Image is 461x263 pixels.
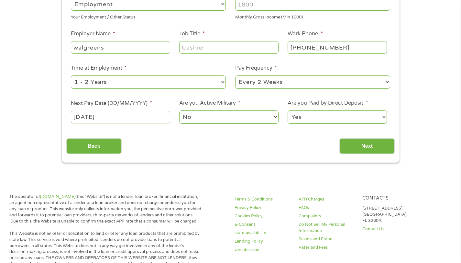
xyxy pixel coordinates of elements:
a: Lending Policy [235,238,291,245]
label: Are you Active Military [179,100,240,107]
label: Are you Paid by Direct Deposit [288,100,368,107]
label: Time at Employment [71,65,127,72]
a: Privacy Policy [235,205,291,211]
div: Monthly Gross Income (Min 1000) [235,12,390,21]
a: Complaints [299,213,355,219]
p: [STREET_ADDRESS], [GEOGRAPHIC_DATA], FL 32804. [362,205,419,224]
label: Next Pay Date (DD/MM/YYYY) [71,100,152,107]
label: Pay Frequency [235,65,277,72]
a: FAQs [299,205,355,211]
a: APR Charges [299,196,355,202]
h4: Contacts [362,195,419,201]
input: Cashier [179,41,278,53]
input: Walmart [71,41,170,53]
label: Job Title [179,30,205,37]
a: state-availability [235,230,291,236]
a: Unsubscribe [235,247,291,253]
input: ---Click Here for Calendar --- [71,111,170,123]
a: [DOMAIN_NAME] [40,194,75,199]
a: Cookies Policy [235,213,291,219]
label: Work Phone [288,30,323,37]
a: Terms & Conditions [235,196,291,202]
div: Your Employment / Other Status [71,12,226,21]
a: Rates and Fees [299,245,355,251]
a: Do Not Sell My Personal Information [299,222,355,234]
a: E-Consent [235,222,291,228]
input: (231) 754-4010 [288,41,387,53]
a: Contact Us [362,226,419,232]
p: The operator of (this “Website”) is not a lender, loan broker, financial institution, an agent or... [9,194,202,224]
a: Scams and Fraud [299,236,355,242]
label: Employer Name [71,30,115,37]
input: Back [66,138,122,154]
input: Next [339,138,395,154]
